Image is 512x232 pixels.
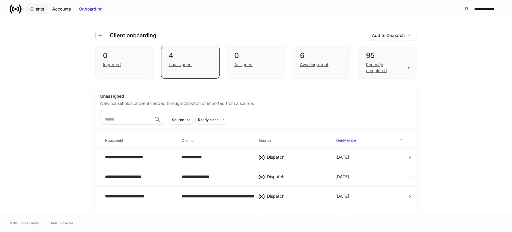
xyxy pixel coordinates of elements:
[267,213,326,219] div: Dispatch
[300,51,343,60] div: 6
[10,221,39,225] span: © 2025 OneAdvisory
[267,193,326,199] div: Dispatch
[26,4,48,14] button: Clients
[259,138,271,143] h6: Source
[169,62,192,68] div: Unassigned
[172,117,184,123] div: Source
[366,62,404,74] div: Recently completed
[335,137,356,143] h6: Ready since
[333,134,405,147] span: Ready since
[195,115,227,125] button: Ready since
[335,154,349,160] p: [DATE]
[234,51,278,60] div: 0
[51,221,73,225] a: Data Disclaimer
[358,46,417,79] div: 95Recently completed
[95,46,154,79] div: 0Imported
[105,138,123,143] h6: Household
[335,193,349,199] p: [DATE]
[169,51,212,60] div: 4
[292,46,351,79] div: 6Awaiting client
[52,6,71,12] div: Accounts
[267,154,326,160] div: Dispatch
[335,174,349,180] p: [DATE]
[366,51,409,60] div: 95
[335,213,349,219] p: [DATE]
[103,51,146,60] div: 0
[169,115,193,125] button: Source
[300,62,328,68] div: Awaiting client
[179,135,251,147] span: Clients
[182,138,193,143] h6: Clients
[100,93,412,99] div: Unassigned
[100,99,412,106] div: New households or clients added through Dispatch or imported from a source.
[48,4,75,14] button: Accounts
[103,62,121,68] div: Imported
[198,117,219,123] div: Ready since
[256,135,328,147] span: Source
[30,6,44,12] div: Clients
[79,6,103,12] div: Onboarding
[110,32,156,39] h4: Client onboarding
[161,46,220,79] div: 4Unassigned
[267,174,326,180] div: Dispatch
[234,62,253,68] div: Assigned
[103,135,175,147] span: Household
[372,32,405,38] div: Add to Dispatch
[227,46,285,79] div: 0Assigned
[367,30,417,41] button: Add to Dispatch
[75,4,106,14] button: Onboarding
